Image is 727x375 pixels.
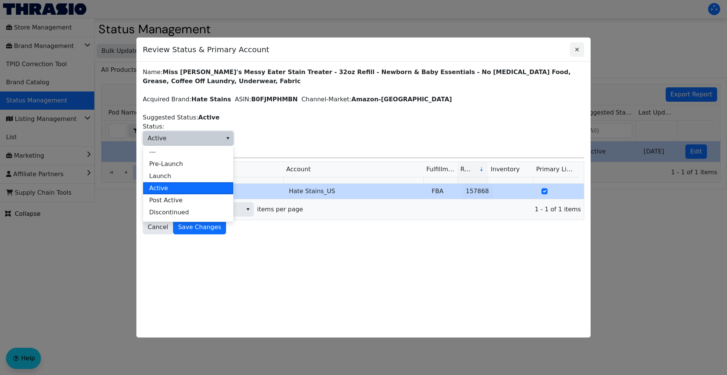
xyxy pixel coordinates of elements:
[309,205,581,214] span: 1 - 1 of 1 items
[491,165,520,174] span: Inventory
[143,220,173,234] button: Cancel
[143,68,584,234] div: Name: Acquired Brand: ASIN: Channel-Market: Suggested Status:
[541,188,548,194] input: Select Row
[223,202,254,217] span: Page size
[149,208,189,217] span: Discontinued
[286,165,311,174] span: Account
[149,147,156,157] span: ---
[148,223,168,232] span: Cancel
[143,199,584,220] div: Page 1 of 1
[143,131,234,146] span: Status:
[149,220,181,229] span: Unsellable
[149,196,183,205] span: Post Active
[173,220,226,234] button: Save Changes
[257,205,303,214] span: items per page
[242,203,253,216] button: select
[286,184,429,199] td: Hate Stains_US
[143,122,164,131] span: Status:
[351,96,452,103] label: Amazon-[GEOGRAPHIC_DATA]
[429,184,463,199] td: FBA
[426,165,454,174] span: Fulfillment
[148,134,167,143] span: Active
[143,40,570,59] span: Review Status & Primary Account
[222,132,233,145] button: select
[149,184,168,193] span: Active
[460,165,473,174] span: Revenue
[570,42,584,57] button: Close
[143,68,571,85] label: Miss [PERSON_NAME]'s Messy Eater Stain Treater - 32oz Refill - Newborn & Baby Essentials - No [ME...
[251,96,298,103] label: B0FJMPHMBN
[536,166,582,173] span: Primary Listing
[178,223,221,232] span: Save Changes
[149,160,183,169] span: Pre-Launch
[463,184,493,199] td: 157868
[149,172,171,181] span: Launch
[198,114,220,121] label: Active
[192,96,231,103] label: Hate Stains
